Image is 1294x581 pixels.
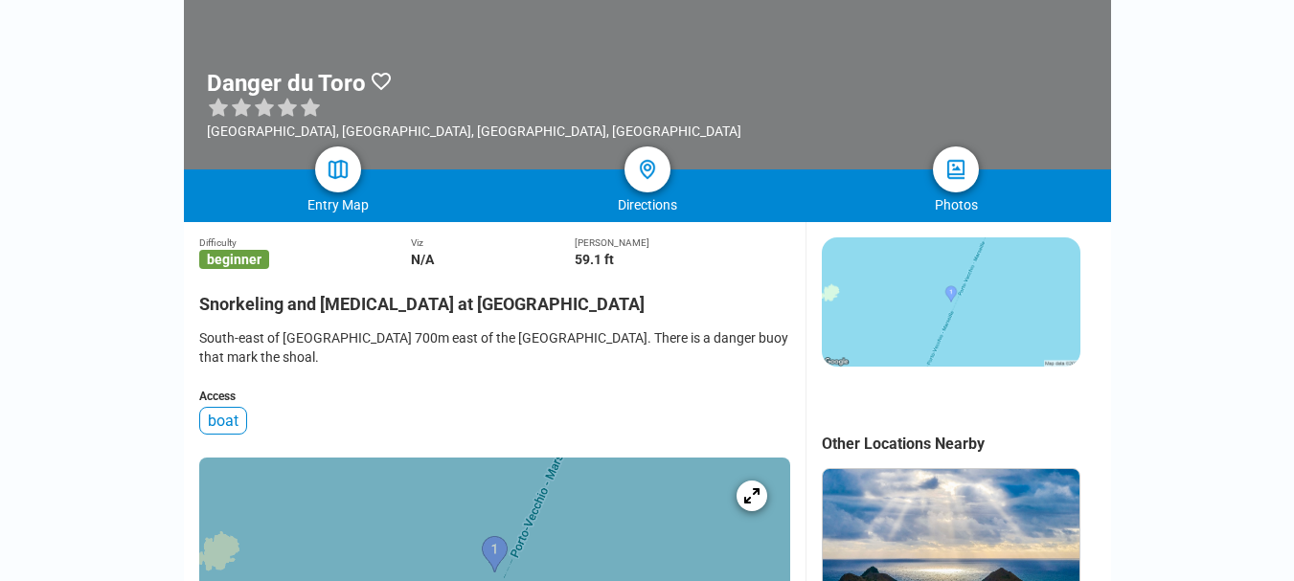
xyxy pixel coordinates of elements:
[636,158,659,181] img: directions
[207,123,741,139] div: [GEOGRAPHIC_DATA], [GEOGRAPHIC_DATA], [GEOGRAPHIC_DATA], [GEOGRAPHIC_DATA]
[411,237,575,248] div: Viz
[575,252,790,267] div: 59.1 ft
[492,197,802,212] div: Directions
[315,146,361,192] a: map
[184,197,493,212] div: Entry Map
[822,435,1111,453] div: Other Locations Nearby
[933,146,979,192] a: photos
[199,282,790,314] h2: Snorkeling and [MEDICAL_DATA] at [GEOGRAPHIC_DATA]
[199,390,790,403] div: Access
[822,237,1080,367] img: staticmap
[411,252,575,267] div: N/A
[199,328,790,367] div: South-east of [GEOGRAPHIC_DATA] 700m east of the [GEOGRAPHIC_DATA]. There is a danger buoy that m...
[802,197,1111,212] div: Photos
[199,250,269,269] span: beginner
[207,70,366,97] h1: Danger du Toro
[199,237,412,248] div: Difficulty
[199,407,247,435] div: boat
[575,237,790,248] div: [PERSON_NAME]
[327,158,350,181] img: map
[944,158,967,181] img: photos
